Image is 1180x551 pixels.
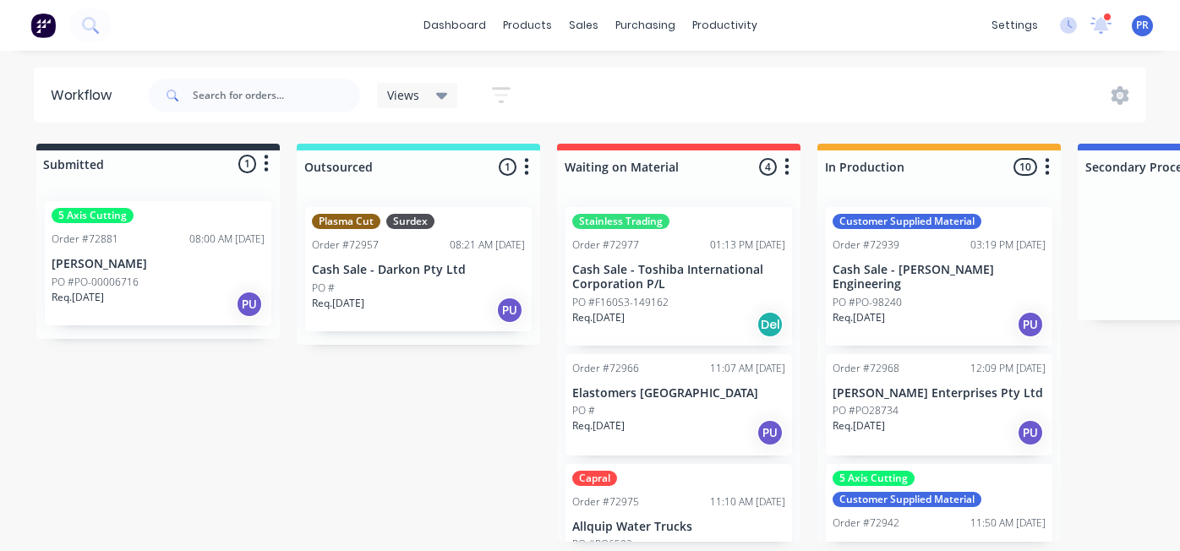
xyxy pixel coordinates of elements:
div: Workflow [51,85,120,106]
p: Req. [DATE] [572,310,625,325]
div: 5 Axis Cutting [833,471,915,486]
div: Plasma Cut [312,214,380,229]
div: Stainless Trading [572,214,669,229]
input: Search for orders... [193,79,360,112]
img: Factory [30,13,56,38]
div: 5 Axis Cutting [52,208,134,223]
p: PO # [312,281,335,296]
div: Order #72957 [312,237,379,253]
div: Stainless TradingOrder #7297701:13 PM [DATE]Cash Sale - Toshiba International Corporation P/LPO #... [565,207,792,346]
p: [PERSON_NAME] Enterprises Pty Ltd [833,386,1046,401]
div: Order #72942 [833,516,899,531]
p: Req. [DATE] [52,290,104,305]
span: Views [387,86,419,104]
div: sales [560,13,607,38]
div: PU [1017,419,1044,446]
p: PO #PO28734 [833,403,899,418]
div: Order #7296812:09 PM [DATE][PERSON_NAME] Enterprises Pty LtdPO #PO28734Req.[DATE]PU [826,354,1052,456]
p: Req. [DATE] [833,418,885,434]
div: 11:07 AM [DATE] [710,361,785,376]
div: 03:19 PM [DATE] [970,237,1046,253]
div: Plasma CutSurdexOrder #7295708:21 AM [DATE]Cash Sale - Darkon Pty LtdPO #Req.[DATE]PU [305,207,532,331]
div: Order #7296611:07 AM [DATE]Elastomers [GEOGRAPHIC_DATA]PO #Req.[DATE]PU [565,354,792,456]
div: products [494,13,560,38]
p: PO # [572,403,595,418]
div: Capral [572,471,617,486]
div: PU [496,297,523,324]
div: 01:13 PM [DATE] [710,237,785,253]
p: [PERSON_NAME] [52,257,265,271]
p: Cash Sale - Darkon Pty Ltd [312,263,525,277]
div: Customer Supplied MaterialOrder #7293903:19 PM [DATE]Cash Sale - [PERSON_NAME] EngineeringPO #PO-... [826,207,1052,346]
div: 12:09 PM [DATE] [970,361,1046,376]
a: dashboard [415,13,494,38]
div: Order #72881 [52,232,118,247]
div: 08:00 AM [DATE] [189,232,265,247]
span: PR [1136,18,1149,33]
div: PU [1017,311,1044,338]
div: Customer Supplied Material [833,214,981,229]
p: Allquip Water Trucks [572,520,785,534]
div: Del [757,311,784,338]
p: PO #F160S3-149162 [572,295,669,310]
p: Cash Sale - [PERSON_NAME] Engineering [833,263,1046,292]
div: Customer Supplied Material [833,492,981,507]
p: Cash Sale - Toshiba International Corporation P/L [572,263,785,292]
div: 11:10 AM [DATE] [710,494,785,510]
p: PO #PO-00006716 [52,275,139,290]
div: 11:50 AM [DATE] [970,516,1046,531]
div: Order #72968 [833,361,899,376]
div: Order #72977 [572,237,639,253]
div: settings [983,13,1046,38]
p: Req. [DATE] [312,296,364,311]
p: Elastomers [GEOGRAPHIC_DATA] [572,386,785,401]
div: Order #72966 [572,361,639,376]
div: 5 Axis CuttingOrder #7288108:00 AM [DATE][PERSON_NAME]PO #PO-00006716Req.[DATE]PU [45,201,271,325]
div: Order #72975 [572,494,639,510]
p: Req. [DATE] [833,310,885,325]
div: purchasing [607,13,684,38]
p: PO #PO-98240 [833,295,902,310]
p: Req. [DATE] [572,418,625,434]
div: PU [236,291,263,318]
div: productivity [684,13,766,38]
div: PU [757,419,784,446]
div: Order #72939 [833,237,899,253]
div: 08:21 AM [DATE] [450,237,525,253]
div: Surdex [386,214,434,229]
